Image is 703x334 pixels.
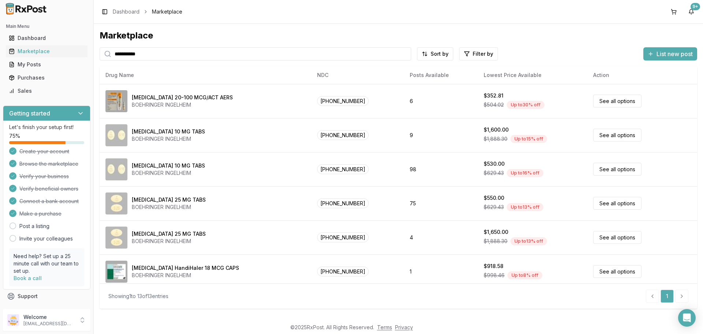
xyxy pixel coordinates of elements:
[417,47,453,60] button: Sort by
[105,90,127,112] img: Combivent Respimat 20-100 MCG/ACT AERS
[587,66,697,84] th: Action
[9,109,50,118] h3: Getting started
[113,8,140,15] a: Dashboard
[105,261,127,283] img: Spiriva HandiHaler 18 MCG CAPS
[507,203,543,211] div: Up to 13 % off
[685,6,697,18] button: 9+
[132,230,206,238] div: [MEDICAL_DATA] 25 MG TABS
[9,132,20,140] span: 75 %
[473,50,493,58] span: Filter by
[484,272,505,279] span: $998.46
[3,45,90,57] button: Marketplace
[484,263,503,270] div: $918.58
[478,66,587,84] th: Lowest Price Available
[317,130,369,140] span: [PHONE_NUMBER]
[100,66,311,84] th: Drug Name
[132,169,205,177] div: BOEHRINGER INGELHEIM
[404,220,478,254] td: 4
[507,271,542,279] div: Up to 8 % off
[132,162,205,169] div: [MEDICAL_DATA] 10 MG TABS
[484,101,504,109] span: $504.02
[510,135,547,143] div: Up to 15 % off
[507,101,544,109] div: Up to 30 % off
[19,223,49,230] a: Post a listing
[152,8,182,15] span: Marketplace
[19,185,78,192] span: Verify beneficial owners
[3,303,90,316] button: Feedback
[643,47,697,60] button: List new post
[484,160,505,168] div: $530.00
[484,126,509,133] div: $1,600.00
[19,235,73,242] a: Invite your colleagues
[484,228,508,236] div: $1,650.00
[484,238,507,245] span: $1,888.30
[23,313,74,321] p: Welcome
[3,72,90,84] button: Purchases
[459,47,498,60] button: Filter by
[510,237,547,245] div: Up to 13 % off
[593,95,641,107] a: See all options
[9,124,84,131] p: Let's finish your setup first!
[484,169,504,177] span: $629.43
[643,51,697,58] a: List new post
[404,152,478,186] td: 98
[6,71,88,84] a: Purchases
[9,74,85,81] div: Purchases
[317,267,369,276] span: [PHONE_NUMBER]
[19,148,69,155] span: Create your account
[404,84,478,118] td: 6
[404,118,478,152] td: 9
[6,23,88,29] h2: Main Menu
[6,84,88,98] a: Sales
[132,264,239,272] div: [MEDICAL_DATA] HandiHaler 18 MCG CAPS
[6,58,88,71] a: My Posts
[404,66,478,84] th: Posts Available
[317,232,369,242] span: [PHONE_NUMBER]
[593,129,641,142] a: See all options
[3,32,90,44] button: Dashboard
[317,96,369,106] span: [PHONE_NUMBER]
[661,290,674,303] a: 1
[105,227,127,249] img: Jardiance 25 MG TABS
[19,210,62,217] span: Make a purchase
[484,203,504,211] span: $629.43
[19,173,69,180] span: Verify your business
[132,101,233,109] div: BOEHRINGER INGELHEIM
[18,306,42,313] span: Feedback
[377,324,392,330] a: Terms
[132,272,239,279] div: BOEHRINGER INGELHEIM
[113,8,182,15] nav: breadcrumb
[105,192,127,214] img: Jardiance 25 MG TABS
[691,3,700,10] div: 9+
[19,160,78,168] span: Browse the marketplace
[404,254,478,289] td: 1
[3,3,50,15] img: RxPost Logo
[132,128,205,135] div: [MEDICAL_DATA] 10 MG TABS
[7,314,19,326] img: User avatar
[6,45,88,58] a: Marketplace
[105,158,127,180] img: Jardiance 10 MG TABS
[593,265,641,278] a: See all options
[404,186,478,220] td: 75
[14,253,80,275] p: Need help? Set up a 25 minute call with our team to set up.
[132,196,206,203] div: [MEDICAL_DATA] 25 MG TABS
[14,275,42,281] a: Book a call
[108,293,168,300] div: Showing 1 to 13 of 13 entries
[3,85,90,97] button: Sales
[132,203,206,211] div: BOEHRINGER INGELHEIM
[132,135,205,143] div: BOEHRINGER INGELHEIM
[9,34,85,42] div: Dashboard
[317,164,369,174] span: [PHONE_NUMBER]
[6,32,88,45] a: Dashboard
[678,309,696,327] div: Open Intercom Messenger
[132,94,233,101] div: [MEDICAL_DATA] 20-100 MCG/ACT AERS
[23,321,74,327] p: [EMAIL_ADDRESS][DOMAIN_NAME]
[19,198,79,205] span: Connect a bank account
[593,163,641,176] a: See all options
[105,124,127,146] img: Jardiance 10 MG TABS
[507,169,543,177] div: Up to 16 % off
[593,197,641,210] a: See all options
[9,48,85,55] div: Marketplace
[100,30,697,41] div: Marketplace
[656,49,693,58] span: List new post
